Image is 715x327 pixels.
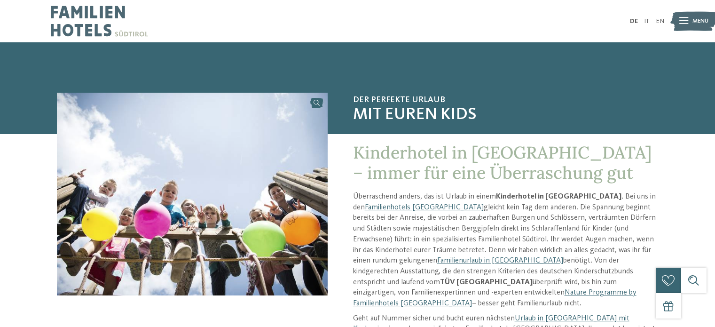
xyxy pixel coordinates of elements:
p: Überraschend anders, das ist Urlaub in einem . Bei uns in den gleicht kein Tag dem anderen. Die S... [353,191,658,309]
a: EN [656,18,664,24]
a: Familienhotels [GEOGRAPHIC_DATA] [365,204,484,211]
img: Kinderhotel in Südtirol für Spiel, Spaß und Action [57,93,328,295]
span: mit euren Kids [353,105,658,125]
a: IT [644,18,649,24]
span: Der perfekte Urlaub [353,95,658,105]
span: Menü [692,17,708,25]
strong: Kinderhotel in [GEOGRAPHIC_DATA] [496,193,621,200]
a: Familienurlaub in [GEOGRAPHIC_DATA] [437,257,563,264]
a: DE [630,18,638,24]
strong: TÜV [GEOGRAPHIC_DATA] [440,279,533,286]
span: Kinderhotel in [GEOGRAPHIC_DATA] – immer für eine Überraschung gut [353,142,652,183]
